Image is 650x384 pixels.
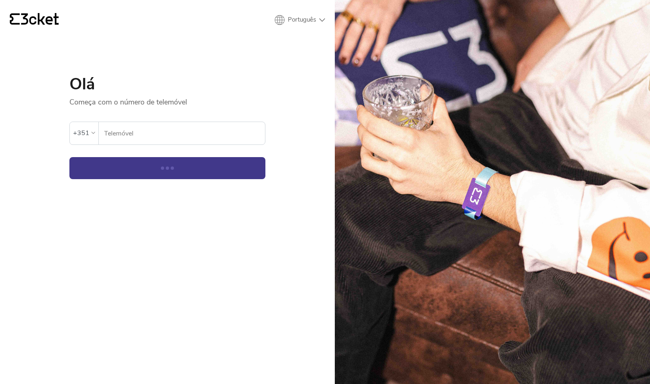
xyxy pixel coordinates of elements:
div: +351 [73,127,89,139]
h1: Olá [69,76,265,92]
input: Telemóvel [104,122,265,144]
a: {' '} [10,13,59,27]
p: Começa com o número de telemóvel [69,92,265,107]
button: Continuar [69,157,265,179]
label: Telemóvel [99,122,265,145]
g: {' '} [10,13,20,25]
